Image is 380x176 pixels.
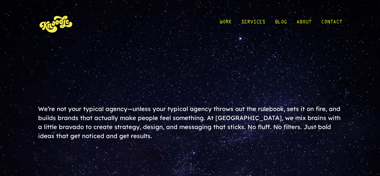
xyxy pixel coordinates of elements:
img: KnoLogo(yellow) [38,10,74,38]
a: Work [220,10,232,38]
div: We’re not your typical agency—unless your typical agency throws out the rulebook, sets it on fire... [38,104,342,140]
a: Blog [275,10,287,38]
a: About [296,10,312,38]
a: Services [241,10,265,38]
a: Contact [321,10,342,38]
